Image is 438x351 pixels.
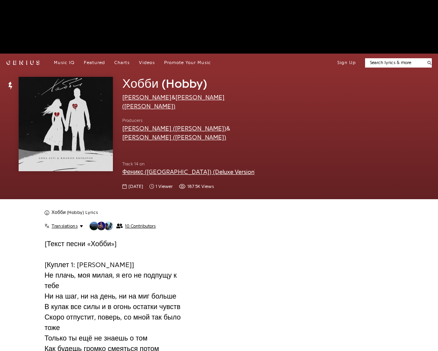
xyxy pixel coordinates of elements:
span: 1 viewer [149,183,173,190]
div: & [122,93,255,111]
span: 1 viewer [156,183,173,190]
a: [PERSON_NAME] [122,94,171,101]
a: Charts [114,60,130,66]
span: Translations [52,223,78,229]
a: [PERSON_NAME] ([PERSON_NAME]) [122,134,226,141]
div: & [122,124,255,142]
h2: Хобби (Hobby) Lyrics [52,210,98,216]
span: Featured [84,60,105,65]
a: Featured [84,60,105,66]
button: Sign Up [337,60,356,66]
a: Videos [139,60,155,66]
span: 187,501 views [179,183,213,190]
span: Videos [139,60,155,65]
a: Promote Your Music [164,60,211,66]
span: Track 14 on [122,161,255,167]
span: [DATE] [128,183,143,190]
span: Charts [114,60,130,65]
span: Promote Your Music [164,60,211,65]
span: 187.5K views [187,183,214,190]
img: Cover art for Хобби (Hobby) by ANNA ASTI & Филипп Киркоров (Philipp Kirkorov) [19,77,113,171]
span: Хобби (Hobby) [122,78,207,90]
button: 10 Contributors [89,221,156,231]
span: Producers [122,117,255,124]
span: 10 Contributors [125,223,156,229]
a: Феникс ([GEOGRAPHIC_DATA]) (Deluxe Version) [122,169,261,175]
button: Translations [45,223,83,229]
span: Music IQ [54,60,74,65]
a: [PERSON_NAME] ([PERSON_NAME]) [122,125,226,132]
input: Search lyrics & more [365,59,423,66]
a: Music IQ [54,60,74,66]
